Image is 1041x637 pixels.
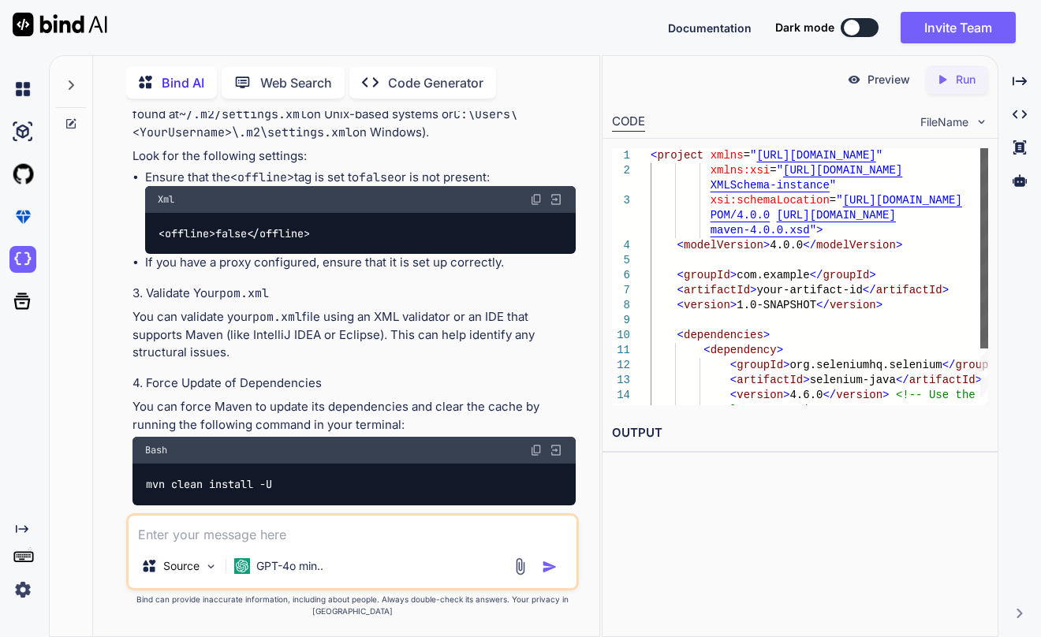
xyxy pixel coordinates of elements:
span: </ [803,239,816,251]
button: Invite Team [901,12,1016,43]
img: settings [9,576,36,603]
span: < [730,359,737,371]
span: offline [165,226,209,240]
span: = [770,164,776,177]
p: Look for the following settings: [132,147,576,166]
span: artifactId [909,374,976,386]
button: Documentation [668,20,752,36]
span: dependencies [684,329,763,341]
img: preview [847,73,861,87]
span: > [763,239,770,251]
div: 8 [612,298,630,313]
span: 4.6.0 [790,389,823,401]
p: The flag forces updates of snapshots and releases. [132,512,576,530]
code: ~/.m2/settings.xml [179,106,307,122]
p: Preview [868,72,910,88]
span: < [677,299,684,311]
p: Ensure that the tag is set to or is not present: [145,169,576,187]
span: dependency [711,344,777,356]
span: > [803,374,809,386]
span: Documentation [668,21,752,35]
img: Open in Browser [549,192,563,207]
code: <offline> [230,169,294,185]
span: groupId [823,269,870,281]
span: xsi:schemaLocation [711,194,830,207]
span: </ [810,269,823,281]
span: < [677,329,684,341]
span: selenium-java [810,374,896,386]
img: attachment [511,557,529,576]
div: 12 [612,358,630,373]
img: githubLight [9,161,36,188]
span: </ [863,284,876,296]
code: pom.xml [252,309,302,325]
span: artifactId [876,284,942,296]
span: > [976,374,982,386]
span: xmlns:xsi [711,164,770,177]
span: < [703,344,710,356]
span: org.seleniumhq.selenium [790,359,942,371]
code: pom.xml [219,285,269,301]
h2: OUTPUT [603,415,998,452]
div: 3 [612,193,630,208]
h4: 3. Validate Your [132,285,576,303]
span: > [870,269,876,281]
img: premium [9,203,36,230]
div: 11 [612,343,630,358]
span: FileName [920,114,968,130]
div: 13 [612,373,630,388]
span: 1.0-SNAPSHOT [737,299,816,311]
span: > [777,344,783,356]
span: version [830,299,876,311]
p: Run [956,72,976,88]
span: " [750,149,756,162]
span: </ > [247,226,310,240]
span: artifactId [737,374,803,386]
span: Dark mode [775,20,834,35]
span: > [783,389,789,401]
p: You can force Maven to update its dependencies and clear the cache by running the following comma... [132,398,576,434]
div: 4 [612,238,630,253]
span: </ [942,359,956,371]
span: < [677,269,684,281]
p: Source [163,558,200,574]
p: Web Search [260,73,332,92]
span: com.example [737,269,809,281]
span: [URL][DOMAIN_NAME] [783,164,902,177]
div: 9 [612,313,630,328]
span: " [830,179,836,192]
span: offline [259,226,304,240]
span: version [737,389,783,401]
img: darkCloudIdeIcon [9,246,36,273]
img: chat [9,76,36,102]
span: 4.0.0 [770,239,803,251]
img: copy [530,193,543,206]
span: [URL][DOMAIN_NAME] [843,194,962,207]
p: If you have a proxy configured, ensure that it is set up correctly. [145,254,576,272]
span: modelVersion [684,239,763,251]
span: > [730,269,737,281]
span: groupId [684,269,730,281]
span: = [744,149,750,162]
span: XMLSchema-instance [711,179,830,192]
span: "> [810,224,823,237]
span: your-artifact-id [757,284,863,296]
span: > [763,329,770,341]
span: > [750,284,756,296]
img: chevron down [975,115,988,129]
span: </ [823,389,837,401]
p: Bind AI [162,73,204,92]
p: GPT-4o min.. [256,558,323,574]
span: </ [896,374,909,386]
div: 14 [612,388,630,403]
span: modelVersion [816,239,896,251]
span: Bash [145,444,167,456]
div: 6 [612,268,630,283]
span: artifactId [684,284,750,296]
div: 1 [612,148,630,163]
code: -U [155,512,169,528]
code: C:\Users\<YourUsername>\.m2\settings.xml [132,106,517,140]
span: = [830,194,836,207]
code: false [158,225,312,242]
p: Bind can provide inaccurate information, including about people. Always double-check its answers.... [126,594,579,617]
